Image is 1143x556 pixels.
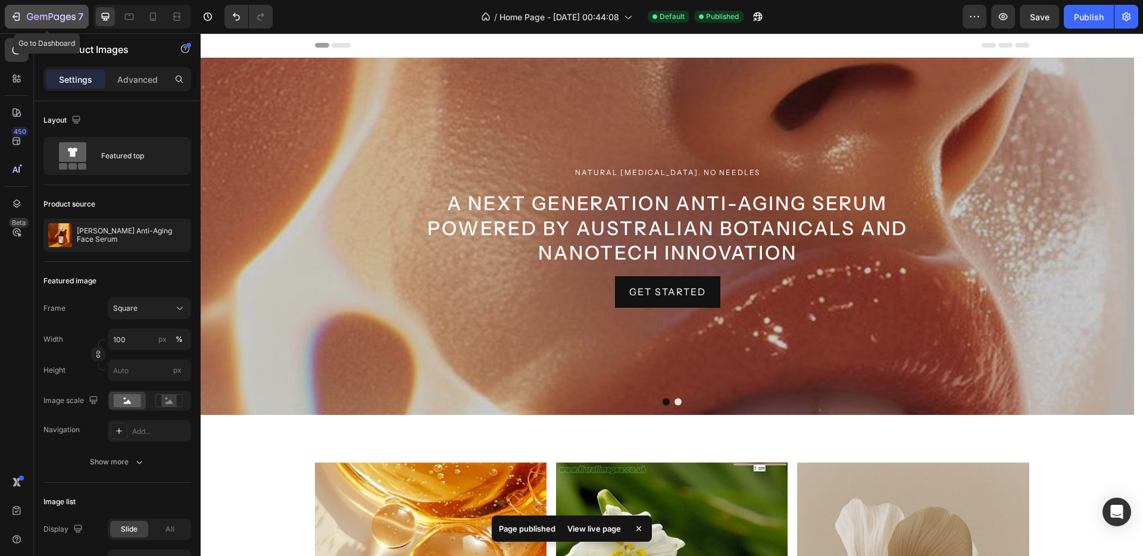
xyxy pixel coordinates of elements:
span: All [165,524,174,535]
div: Image scale [43,393,101,409]
label: Width [43,334,63,345]
div: Featured image [43,276,96,286]
div: Layout [43,113,83,129]
h2: A next generation anti-aging serum powered by Australian botanicals and Nanotech Innovation [208,157,725,233]
label: Frame [43,303,65,314]
div: Get started [429,250,505,267]
p: Advanced [117,73,158,86]
span: Square [113,303,138,314]
p: Product Images [58,42,159,57]
span: Default [660,11,685,22]
div: Beta [9,218,29,227]
div: px [158,334,167,345]
p: Settings [59,73,92,86]
div: Image list [43,496,76,507]
span: / [494,11,497,23]
span: Home Page - [DATE] 00:44:08 [499,11,619,23]
button: px [172,332,186,346]
button: Show more [43,451,191,473]
p: Page published [499,523,555,535]
div: Publish [1074,11,1104,23]
div: Featured top [101,142,174,170]
div: 450 [11,127,29,136]
button: % [155,332,170,346]
img: product feature img [48,223,72,247]
div: Undo/Redo [224,5,273,29]
button: Save [1020,5,1059,29]
div: Add... [132,426,188,437]
div: Product source [43,199,95,210]
button: Publish [1064,5,1114,29]
div: Open Intercom Messenger [1103,498,1131,526]
iframe: To enrich screen reader interactions, please activate Accessibility in Grammarly extension settings [201,33,1143,556]
div: Show more [90,456,145,468]
button: Square [108,298,191,319]
label: Height [43,365,65,376]
div: % [176,334,183,345]
span: Published [706,11,739,22]
span: px [173,366,182,374]
div: Display [43,521,85,538]
span: Save [1030,12,1050,22]
div: View live page [560,520,628,537]
span: Slide [121,524,138,535]
button: Dot [462,365,469,372]
input: px [108,360,191,381]
button: Dot [474,365,481,372]
p: 7 [78,10,83,24]
div: Navigation [43,424,80,435]
button: 7 [5,5,89,29]
p: [PERSON_NAME] Anti-Aging Face Serum [77,227,186,243]
input: px% [108,329,191,350]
